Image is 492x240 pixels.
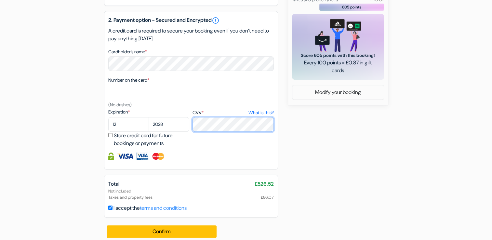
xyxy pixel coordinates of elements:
[255,180,274,188] span: £526.52
[140,205,187,211] a: terms and conditions
[193,109,273,116] label: CVV
[137,153,148,160] img: Visa Electron
[117,153,133,160] img: Visa
[108,180,119,187] span: Total
[108,102,132,108] small: (No dashes)
[108,27,274,43] p: A credit card is required to secure your booking even if you don’t need to pay anything [DATE].
[108,77,149,84] label: Number on the card
[292,86,384,99] a: Modify your booking
[248,109,273,116] a: What is this?
[342,4,361,10] span: 605 points
[108,109,189,115] label: Expiration
[300,52,376,59] span: Score 605 points with this booking!
[300,59,376,74] span: Every 100 points = £0.87 in gift cards
[212,17,219,24] a: error_outline
[114,132,191,147] label: Store credit card for future bookings or payments
[107,225,217,238] button: Confirm
[108,188,274,200] div: Not included Taxes and property fees
[108,48,147,55] label: Cardholder’s name
[152,153,165,160] img: Master Card
[108,153,114,160] img: Credit card information fully secured and encrypted
[261,194,274,200] span: £86.07
[108,17,274,24] h5: 2. Payment option - Secured and Encrypted
[113,204,187,212] label: I accept the
[315,19,361,52] img: gift_card_hero_new.png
